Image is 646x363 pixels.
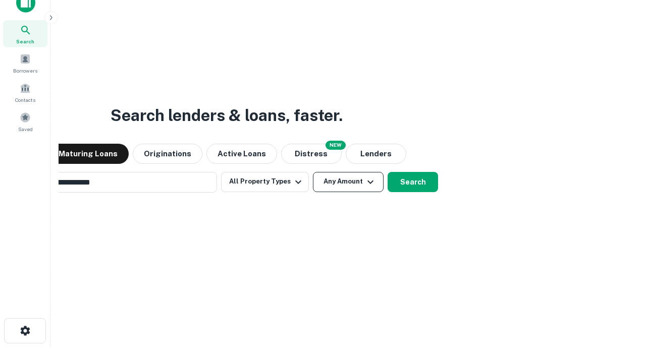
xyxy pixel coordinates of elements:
[15,96,35,104] span: Contacts
[16,37,34,45] span: Search
[47,144,129,164] button: Maturing Loans
[3,108,47,135] a: Saved
[281,144,342,164] button: Search distressed loans with lien and other non-mortgage details.
[3,20,47,47] a: Search
[3,79,47,106] a: Contacts
[18,125,33,133] span: Saved
[206,144,277,164] button: Active Loans
[326,141,346,150] div: NEW
[388,172,438,192] button: Search
[346,144,406,164] button: Lenders
[133,144,202,164] button: Originations
[596,282,646,331] iframe: Chat Widget
[3,49,47,77] a: Borrowers
[221,172,309,192] button: All Property Types
[13,67,37,75] span: Borrowers
[313,172,384,192] button: Any Amount
[111,103,343,128] h3: Search lenders & loans, faster.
